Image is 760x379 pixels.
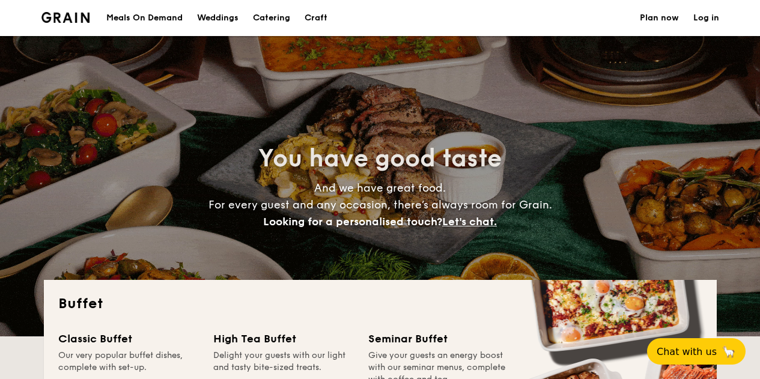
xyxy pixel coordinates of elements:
div: Seminar Buffet [368,330,509,347]
img: Grain [41,12,90,23]
div: Classic Buffet [58,330,199,347]
a: Logotype [41,12,90,23]
h2: Buffet [58,294,702,314]
div: High Tea Buffet [213,330,354,347]
span: 🦙 [722,345,736,359]
button: Chat with us🦙 [647,338,746,365]
span: Chat with us [657,346,717,357]
span: Let's chat. [442,215,497,228]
